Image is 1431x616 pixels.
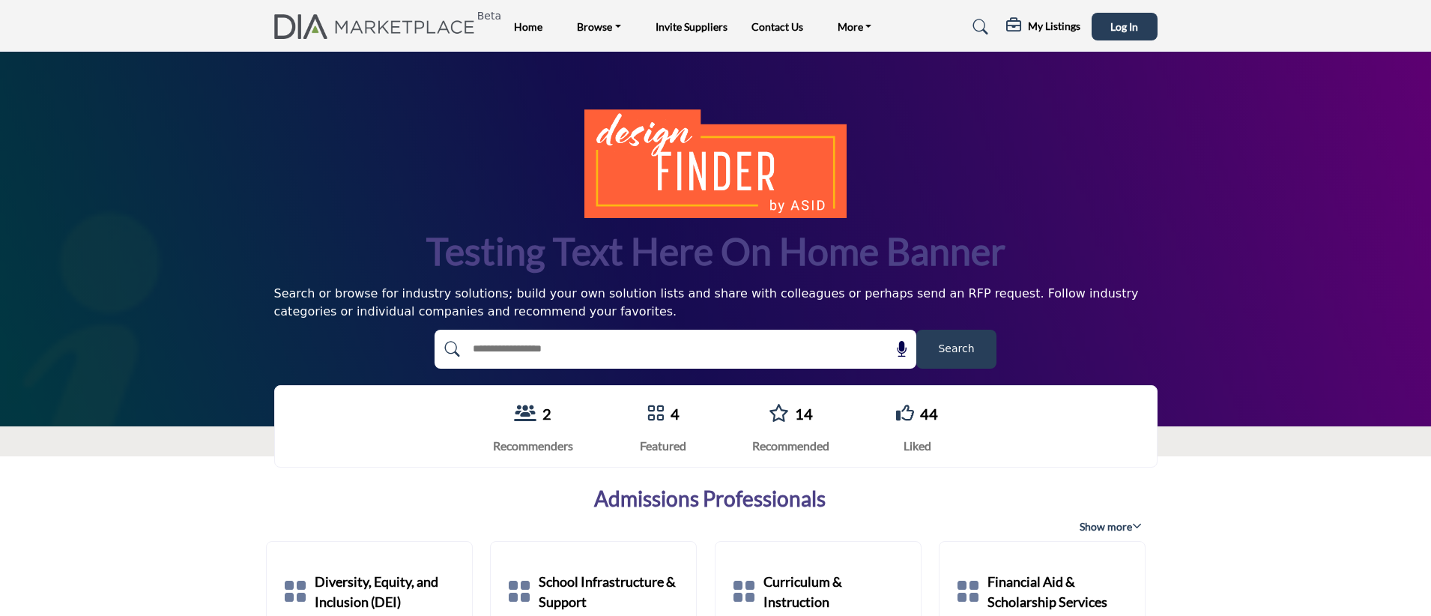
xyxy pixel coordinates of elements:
button: Log In [1092,13,1158,40]
a: Search [958,15,998,39]
div: My Listings [1006,18,1080,36]
a: Contact Us [751,20,803,33]
span: Show more [1080,519,1142,534]
div: Liked [896,437,938,455]
a: View Recommenders [514,404,536,424]
a: Beta [274,14,483,39]
a: Browse [566,16,632,37]
span: Log In [1110,20,1138,33]
img: Site Logo [274,14,483,39]
h5: My Listings [1028,19,1080,33]
h6: Beta [477,10,501,22]
div: Featured [640,437,686,455]
a: Invite Suppliers [656,20,727,33]
div: Recommended [752,437,829,455]
div: Recommenders [493,437,573,455]
button: Search [916,330,996,369]
a: 2 [542,405,551,423]
span: Search [938,341,974,357]
a: Admissions Professionals [594,486,826,512]
a: Go to Recommended [769,404,789,424]
a: More [827,16,883,37]
div: Search or browse for industry solutions; build your own solution lists and share with colleagues ... [274,285,1158,321]
a: 44 [920,405,938,423]
a: 14 [795,405,813,423]
a: Go to Featured [647,404,665,424]
a: 4 [671,405,680,423]
a: Home [514,20,542,33]
i: Go to Liked [896,404,914,422]
img: image [584,109,847,217]
h1: Testing text here on home banner [426,227,1005,276]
